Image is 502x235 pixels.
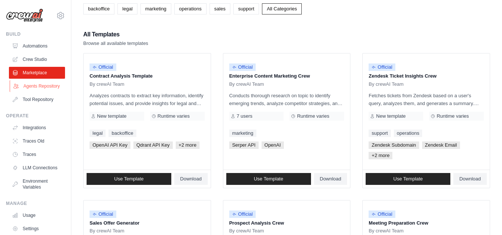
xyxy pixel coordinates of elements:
[10,80,66,92] a: Agents Repository
[229,130,256,137] a: marketing
[422,141,460,149] span: Zendesk Email
[83,29,148,40] h2: All Templates
[158,113,190,119] span: Runtime varies
[229,72,344,80] p: Enterprise Content Marketing Crew
[180,176,202,182] span: Download
[9,175,65,193] a: Environment Variables
[262,141,284,149] span: OpenAI
[369,92,484,107] p: Fetches tickets from Zendesk based on a user's query, analyzes them, and generates a summary. Out...
[97,113,126,119] span: New template
[174,173,208,185] a: Download
[9,162,65,174] a: LLM Connections
[9,209,65,221] a: Usage
[109,130,136,137] a: backoffice
[369,141,419,149] span: Zendesk Subdomain
[90,92,205,107] p: Analyzes contracts to extract key information, identify potential issues, and provide insights fo...
[394,130,422,137] a: operations
[366,173,450,185] a: Use Template
[90,210,116,218] span: Official
[9,40,65,52] a: Automations
[176,141,200,149] span: +2 more
[90,81,124,87] span: By crewAI Team
[314,173,347,185] a: Download
[90,63,116,71] span: Official
[229,81,264,87] span: By crewAI Team
[369,81,404,87] span: By crewAI Team
[369,210,395,218] span: Official
[9,94,65,105] a: Tool Repository
[393,176,423,182] span: Use Template
[117,3,137,14] a: legal
[226,173,311,185] a: Use Template
[237,113,253,119] span: 7 users
[83,3,114,14] a: backoffice
[369,130,391,137] a: support
[437,113,469,119] span: Runtime varies
[90,130,106,137] a: legal
[9,53,65,65] a: Crew Studio
[9,135,65,147] a: Traces Old
[90,219,205,227] p: Sales Offer Generator
[369,63,395,71] span: Official
[90,141,130,149] span: OpenAI API Key
[229,92,344,107] p: Conducts thorough research on topic to identify emerging trends, analyze competitor strategies, a...
[174,3,207,14] a: operations
[320,176,341,182] span: Download
[297,113,329,119] span: Runtime varies
[229,210,256,218] span: Official
[9,223,65,235] a: Settings
[83,40,148,47] p: Browse all available templates
[376,113,405,119] span: New template
[254,176,283,182] span: Use Template
[229,63,256,71] span: Official
[6,9,43,23] img: Logo
[369,228,404,234] span: By crewAI Team
[459,176,481,182] span: Download
[6,113,65,119] div: Operate
[369,152,392,159] span: +2 more
[229,228,264,234] span: By crewAI Team
[6,31,65,37] div: Build
[229,141,259,149] span: Serper API
[133,141,173,149] span: Qdrant API Key
[233,3,259,14] a: support
[262,3,302,14] a: All Categories
[9,148,65,160] a: Traces
[369,72,484,80] p: Zendesk Ticket Insights Crew
[9,122,65,134] a: Integrations
[90,72,205,80] p: Contract Analysis Template
[369,219,484,227] p: Meeting Preparation Crew
[87,173,171,185] a: Use Template
[229,219,344,227] p: Prospect Analysis Crew
[114,176,143,182] span: Use Template
[210,3,230,14] a: sales
[90,228,124,234] span: By crewAI Team
[9,67,65,79] a: Marketplace
[6,200,65,206] div: Manage
[453,173,487,185] a: Download
[140,3,171,14] a: marketing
